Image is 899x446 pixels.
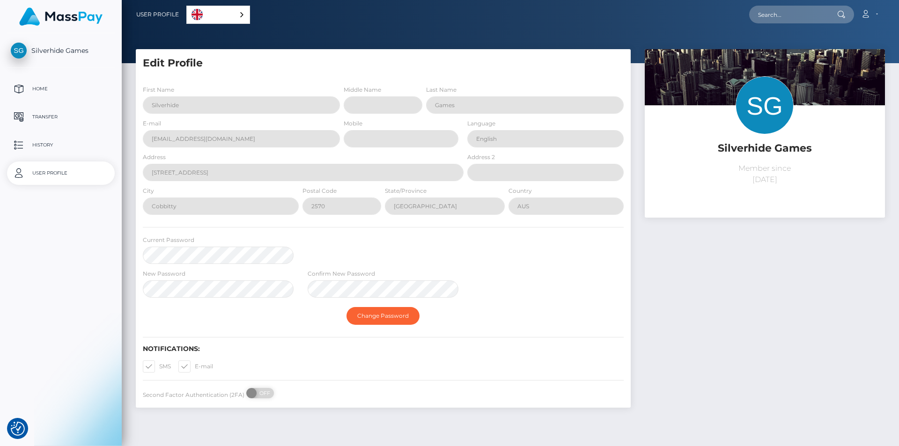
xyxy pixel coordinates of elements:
a: Transfer [7,105,115,129]
button: Change Password [346,307,420,325]
label: Address 2 [467,153,495,161]
label: Address [143,153,166,161]
p: Home [11,82,111,96]
a: User Profile [7,161,115,185]
label: SMS [143,360,171,373]
label: E-mail [178,360,213,373]
label: Confirm New Password [308,270,375,278]
div: Language [186,6,250,24]
label: Country [508,187,532,195]
aside: Language selected: English [186,6,250,24]
img: Revisit consent button [11,422,25,436]
label: New Password [143,270,185,278]
p: History [11,138,111,152]
h5: Edit Profile [143,56,624,71]
a: User Profile [136,5,179,24]
label: Language [467,119,495,128]
input: Search... [749,6,837,23]
label: Current Password [143,236,194,244]
a: English [187,6,250,23]
label: Second Factor Authentication (2FA) [143,391,244,399]
label: State/Province [385,187,427,195]
label: City [143,187,154,195]
p: User Profile [11,166,111,180]
h5: Silverhide Games [652,141,878,156]
label: Middle Name [344,86,381,94]
label: Last Name [426,86,457,94]
h6: Notifications: [143,345,624,353]
label: Postal Code [302,187,337,195]
span: OFF [251,388,275,398]
label: First Name [143,86,174,94]
span: Silverhide Games [7,46,115,55]
img: ... [645,49,885,209]
p: Member since [DATE] [652,163,878,185]
label: Mobile [344,119,362,128]
a: History [7,133,115,157]
label: E-mail [143,119,161,128]
button: Consent Preferences [11,422,25,436]
img: MassPay [19,7,103,26]
p: Transfer [11,110,111,124]
a: Home [7,77,115,101]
